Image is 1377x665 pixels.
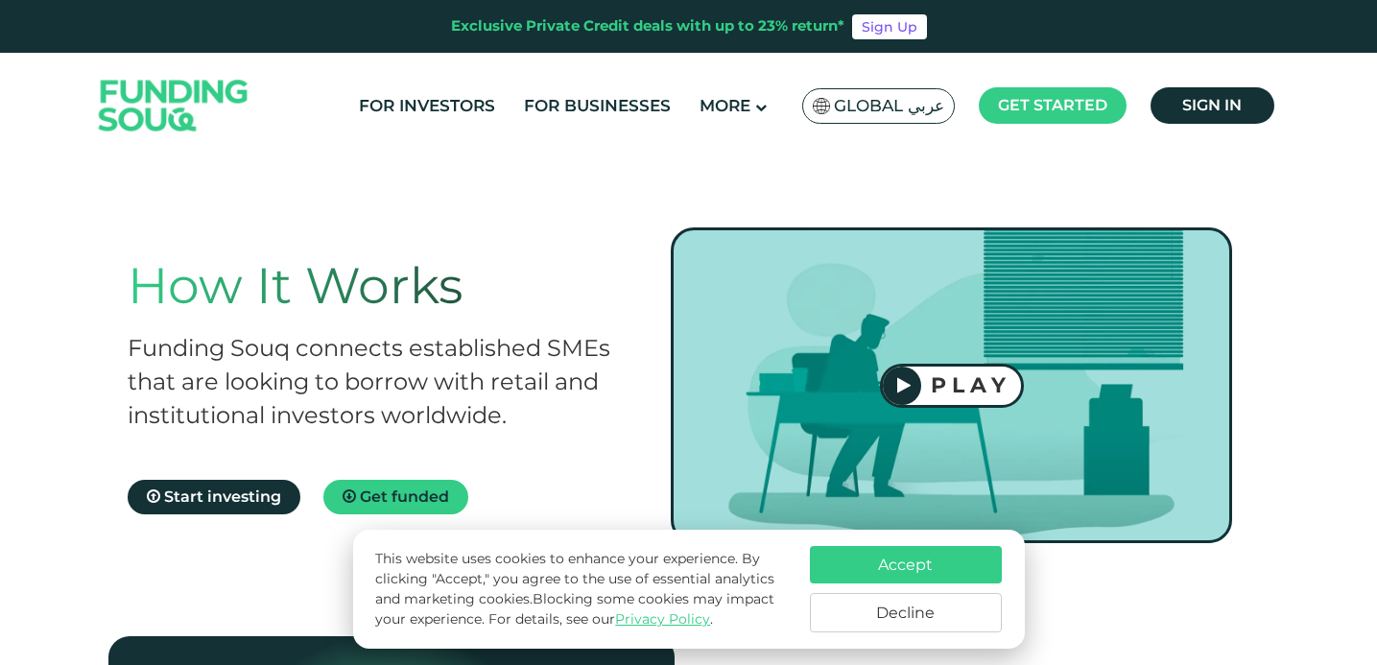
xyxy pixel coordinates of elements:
a: Privacy Policy [615,610,710,628]
p: This website uses cookies to enhance your experience. By clicking "Accept," you agree to the use ... [375,549,790,629]
a: Sign Up [852,14,927,39]
button: Accept [810,546,1002,583]
button: PLAY [880,364,1024,408]
h1: How It Works [128,256,633,316]
span: Get started [998,96,1107,114]
span: Sign in [1182,96,1242,114]
div: Exclusive Private Credit deals with up to 23% return* [451,15,844,37]
a: Sign in [1151,87,1274,124]
span: Global عربي [834,95,944,117]
span: Start investing [164,487,281,506]
img: Logo [80,58,268,154]
span: For details, see our . [488,610,713,628]
a: For Businesses [519,90,676,122]
button: Decline [810,593,1002,632]
span: Blocking some cookies may impact your experience. [375,590,774,628]
img: SA Flag [813,98,830,114]
a: Get funded [323,480,468,514]
div: PLAY [921,372,1021,398]
a: Start investing [128,480,300,514]
h2: Funding Souq connects established SMEs that are looking to borrow with retail and institutional i... [128,331,633,432]
a: For Investors [354,90,500,122]
span: More [700,96,750,115]
span: Get funded [360,487,449,506]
